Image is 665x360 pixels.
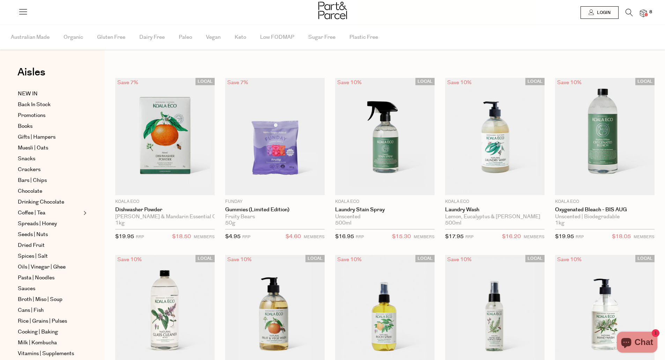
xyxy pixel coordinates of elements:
[595,10,611,16] span: Login
[445,255,474,264] div: Save 10%
[194,234,215,240] small: MEMBERS
[356,234,364,240] small: RRP
[335,220,352,226] span: 500ml
[18,122,81,131] a: Books
[335,78,364,87] div: Save 10%
[18,285,81,293] a: Sauces
[225,255,254,264] div: Save 10%
[18,198,64,206] span: Drinking Chocolate
[18,285,35,293] span: Sauces
[225,220,235,226] span: 50g
[18,155,35,163] span: Snacks
[195,78,215,85] span: LOCAL
[225,199,325,205] p: Funday
[18,350,74,358] span: Vitamins | Supplements
[18,252,48,260] span: Spices | Salt
[225,78,325,195] img: Gummies (Limited Edition)
[18,339,81,347] a: Milk | Kombucha
[18,263,66,271] span: Oils | Vinegar | Ghee
[634,234,655,240] small: MEMBERS
[18,230,48,239] span: Seeds | Nuts
[18,209,81,217] a: Coffee | Tea
[524,234,545,240] small: MEMBERS
[304,234,325,240] small: MEMBERS
[18,166,40,174] span: Crackers
[18,252,81,260] a: Spices | Salt
[115,199,215,205] p: Koala Eco
[445,233,464,240] span: $17.95
[172,232,191,241] span: $18.50
[17,65,45,80] span: Aisles
[18,317,67,325] span: Rice | Grains | Pulses
[242,234,250,240] small: RRP
[136,234,144,240] small: RRP
[415,78,435,85] span: LOCAL
[445,78,474,87] div: Save 10%
[115,255,144,264] div: Save 10%
[555,255,584,264] div: Save 10%
[581,6,619,19] a: Login
[335,214,435,220] div: Unscented
[18,220,57,228] span: Spreads | Honey
[305,255,325,262] span: LOCAL
[82,209,87,217] button: Expand/Collapse Coffee | Tea
[18,274,81,282] a: Pasta | Noodles
[318,2,347,19] img: Part&Parcel
[392,232,411,241] span: $15.30
[115,78,140,87] div: Save 7%
[18,144,81,152] a: Muesli | Oats
[18,144,48,152] span: Muesli | Oats
[445,220,461,226] span: 500ml
[18,198,81,206] a: Drinking Chocolate
[445,199,545,205] p: Koala Eco
[640,9,647,17] a: 8
[414,234,435,240] small: MEMBERS
[115,78,215,195] img: Dishwasher Powder
[445,214,545,220] div: Lemon, Eucalyptus & [PERSON_NAME]
[18,317,81,325] a: Rice | Grains | Pulses
[235,25,246,50] span: Keto
[349,25,378,50] span: Plastic Free
[115,214,215,220] div: [PERSON_NAME] & Mandarin Essential Oil
[335,78,435,195] img: Laundry Stain Spray
[18,187,81,196] a: Chocolate
[18,187,42,196] span: Chocolate
[260,25,294,50] span: Low FODMAP
[97,25,125,50] span: Gluten Free
[18,339,57,347] span: Milk | Kombucha
[18,241,81,250] a: Dried Fruit
[635,255,655,262] span: LOCAL
[18,306,81,315] a: Cans | Fish
[445,78,545,195] img: Laundry Wash
[502,232,521,241] span: $16.20
[195,255,215,262] span: LOCAL
[615,332,659,354] inbox-online-store-chat: Shopify online store chat
[555,220,564,226] span: 1kg
[18,295,62,304] span: Broth | Miso | Soup
[18,101,81,109] a: Back In Stock
[18,241,45,250] span: Dried Fruit
[18,176,47,185] span: Bars | Chips
[17,67,45,85] a: Aisles
[225,78,250,87] div: Save 7%
[18,166,81,174] a: Crackers
[465,234,473,240] small: RRP
[18,230,81,239] a: Seeds | Nuts
[18,176,81,185] a: Bars | Chips
[18,111,45,120] span: Promotions
[335,233,354,240] span: $16.95
[18,220,81,228] a: Spreads | Honey
[612,232,631,241] span: $18.05
[225,207,325,213] a: Gummies (Limited Edition)
[115,233,134,240] span: $19.95
[18,155,81,163] a: Snacks
[635,78,655,85] span: LOCAL
[18,295,81,304] a: Broth | Miso | Soup
[576,234,584,240] small: RRP
[18,133,56,141] span: Gifts | Hampers
[18,111,81,120] a: Promotions
[18,328,58,336] span: Cooking | Baking
[555,207,655,213] a: Oxygenated Bleach - BIS AUG
[555,233,574,240] span: $19.95
[179,25,192,50] span: Paleo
